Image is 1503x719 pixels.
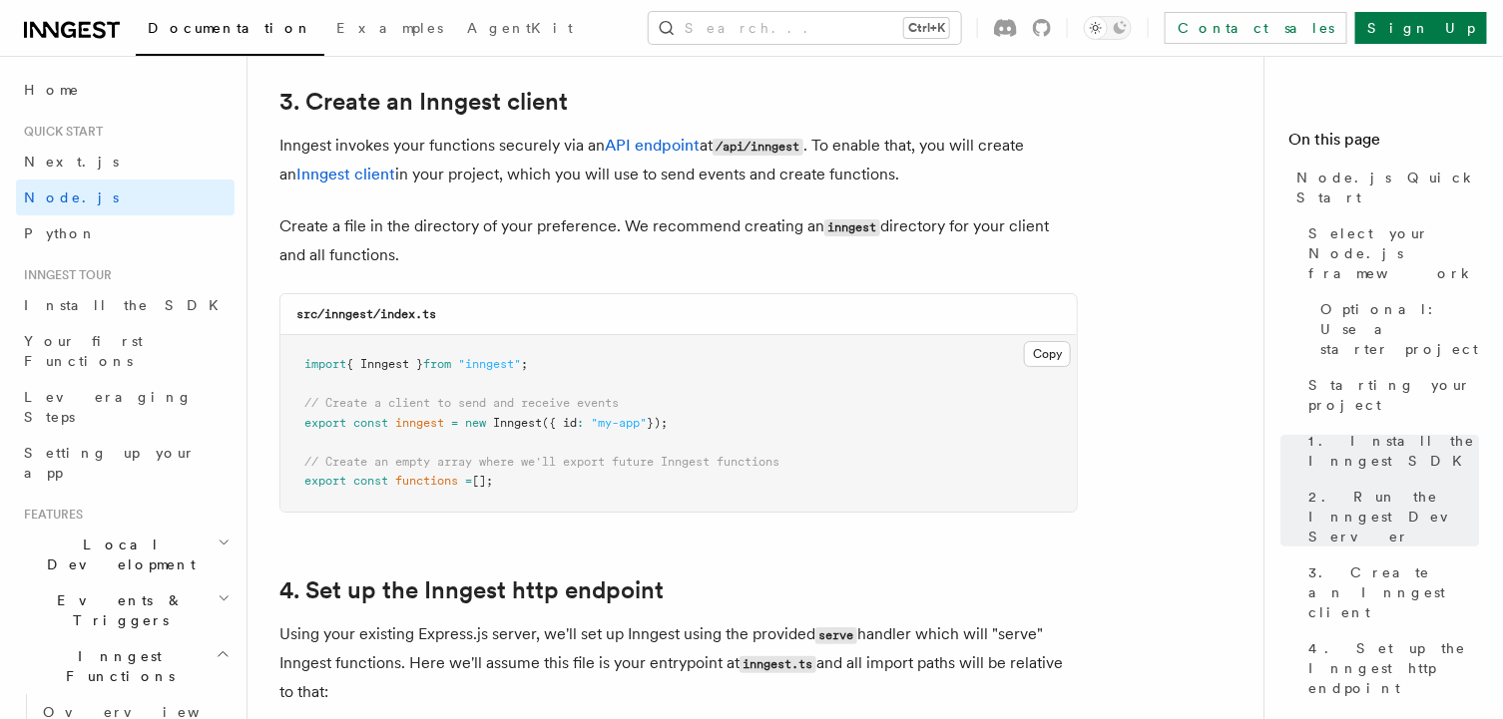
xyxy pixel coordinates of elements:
button: Copy [1024,341,1071,367]
button: Search...Ctrl+K [649,12,961,44]
span: ({ id [542,416,577,430]
span: const [353,416,388,430]
code: /api/inngest [713,139,803,156]
p: Inngest invokes your functions securely via an at . To enable that, you will create an in your pr... [279,132,1078,188]
a: Inngest client [296,165,395,183]
span: AgentKit [467,20,573,36]
a: API endpoint [605,136,700,155]
span: Starting your project [1308,375,1479,415]
span: new [465,416,486,430]
span: = [465,474,472,488]
kbd: Ctrl+K [904,18,949,38]
a: Your first Functions [16,323,235,379]
span: 1. Install the Inngest SDK [1308,431,1479,471]
span: Inngest tour [16,267,112,283]
span: }); [647,416,668,430]
span: Install the SDK [24,297,231,313]
span: { Inngest } [346,357,423,371]
a: Setting up your app [16,435,235,491]
a: Install the SDK [16,287,235,323]
span: Select your Node.js framework [1308,223,1479,283]
code: src/inngest/index.ts [296,307,436,321]
code: inngest [824,219,880,236]
span: 4. Set up the Inngest http endpoint [1308,638,1479,698]
p: Using your existing Express.js server, we'll set up Inngest using the provided handler which will... [279,620,1078,706]
span: from [423,357,451,371]
span: "my-app" [591,416,647,430]
span: export [304,474,346,488]
span: inngest [395,416,444,430]
span: Setting up your app [24,445,196,481]
code: inngest.ts [740,656,816,673]
span: Quick start [16,124,103,140]
span: // Create an empty array where we'll export future Inngest functions [304,455,779,469]
span: 2. Run the Inngest Dev Server [1308,487,1479,546]
a: Next.js [16,144,235,180]
h4: On this page [1288,128,1479,160]
span: Next.js [24,154,119,170]
span: import [304,357,346,371]
a: Node.js [16,180,235,215]
a: 1. Install the Inngest SDK [1300,423,1479,479]
span: functions [395,474,458,488]
a: Examples [324,6,455,54]
span: Home [24,80,80,100]
a: Home [16,72,235,108]
span: Documentation [148,20,312,36]
span: Optional: Use a starter project [1320,299,1479,359]
span: Inngest Functions [16,646,216,686]
span: 3. Create an Inngest client [1308,562,1479,622]
p: Create a file in the directory of your preference. We recommend creating an directory for your cl... [279,212,1078,269]
a: 4. Set up the Inngest http endpoint [1300,630,1479,706]
code: serve [815,627,857,644]
a: Sign Up [1355,12,1487,44]
a: AgentKit [455,6,585,54]
button: Local Development [16,527,235,582]
a: Optional: Use a starter project [1312,291,1479,367]
span: Events & Triggers [16,590,218,630]
a: Select your Node.js framework [1300,215,1479,291]
span: const [353,474,388,488]
a: Starting your project [1300,367,1479,423]
a: 3. Create an Inngest client [279,88,568,116]
span: Node.js Quick Start [1296,168,1479,207]
a: Documentation [136,6,324,56]
span: Inngest [493,416,542,430]
span: : [577,416,584,430]
span: Python [24,225,97,241]
span: Node.js [24,189,119,205]
button: Toggle dark mode [1084,16,1132,40]
a: 2. Run the Inngest Dev Server [1300,479,1479,554]
a: 3. Create an Inngest client [1300,554,1479,630]
span: Local Development [16,535,218,574]
span: // Create a client to send and receive events [304,396,619,410]
a: Contact sales [1165,12,1347,44]
a: Node.js Quick Start [1288,160,1479,215]
a: Leveraging Steps [16,379,235,435]
span: Your first Functions [24,333,143,369]
a: Python [16,215,235,251]
span: Features [16,507,83,523]
span: Leveraging Steps [24,389,193,425]
a: 4. Set up the Inngest http endpoint [279,576,664,604]
button: Events & Triggers [16,582,235,638]
span: ; [521,357,528,371]
span: []; [472,474,493,488]
span: "inngest" [458,357,521,371]
button: Inngest Functions [16,638,235,694]
span: Examples [336,20,443,36]
span: = [451,416,458,430]
span: export [304,416,346,430]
